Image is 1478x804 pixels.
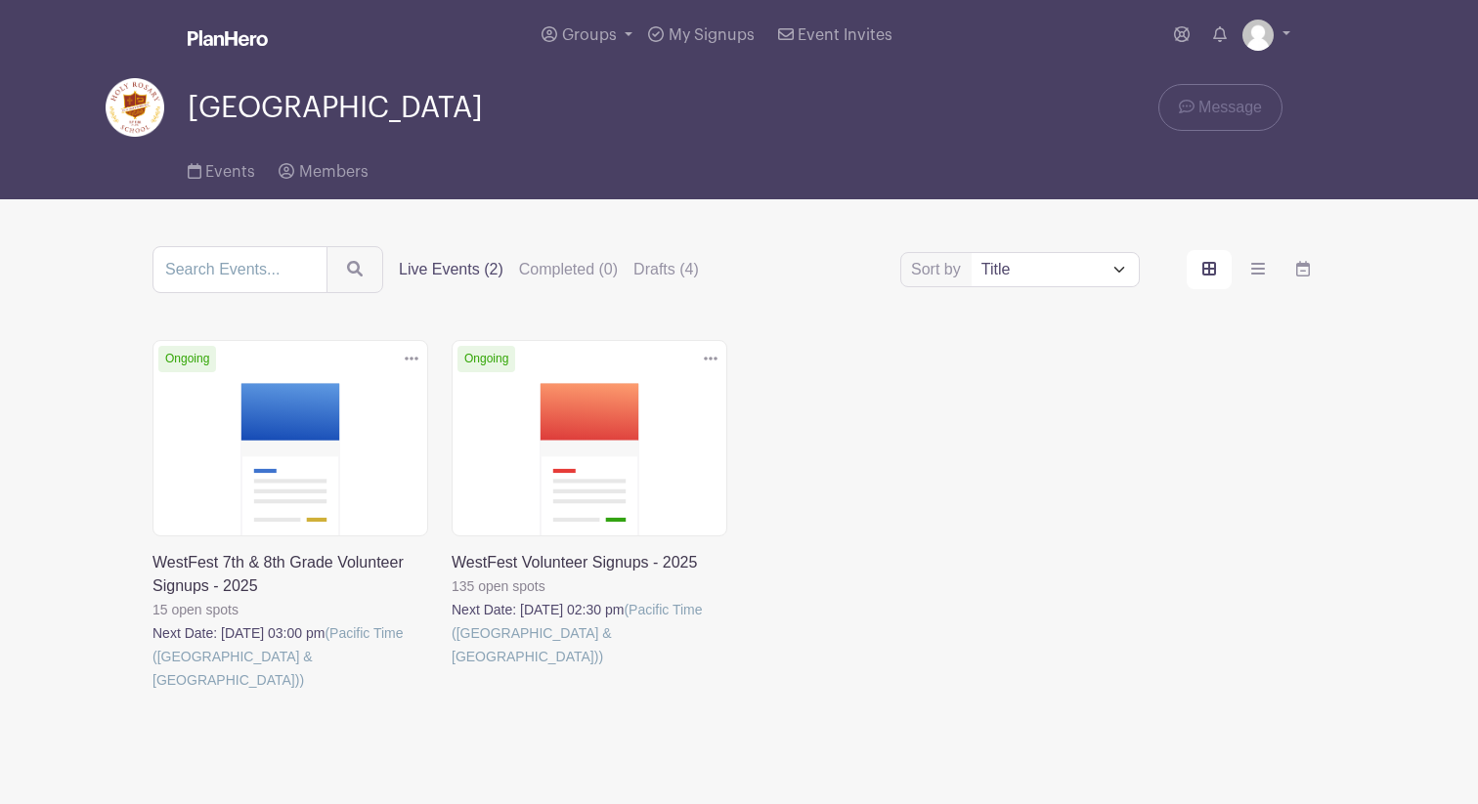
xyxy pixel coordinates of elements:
span: Event Invites [798,27,892,43]
a: Events [188,137,255,199]
div: order and view [1187,250,1326,289]
span: Message [1198,96,1262,119]
input: Search Events... [152,246,327,293]
span: Members [299,164,369,180]
label: Completed (0) [519,258,618,281]
a: Message [1158,84,1282,131]
img: default-ce2991bfa6775e67f084385cd625a349d9dcbb7a52a09fb2fda1e96e2d18dcdb.png [1242,20,1274,51]
span: [GEOGRAPHIC_DATA] [188,92,483,124]
span: Groups [562,27,617,43]
a: Members [279,137,368,199]
div: filters [399,258,715,281]
label: Sort by [911,258,967,281]
span: My Signups [669,27,755,43]
img: logo_white-6c42ec7e38ccf1d336a20a19083b03d10ae64f83f12c07503d8b9e83406b4c7d.svg [188,30,268,46]
label: Live Events (2) [399,258,503,281]
span: Events [205,164,255,180]
label: Drafts (4) [633,258,699,281]
img: hr-logo-circle.png [106,78,164,137]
